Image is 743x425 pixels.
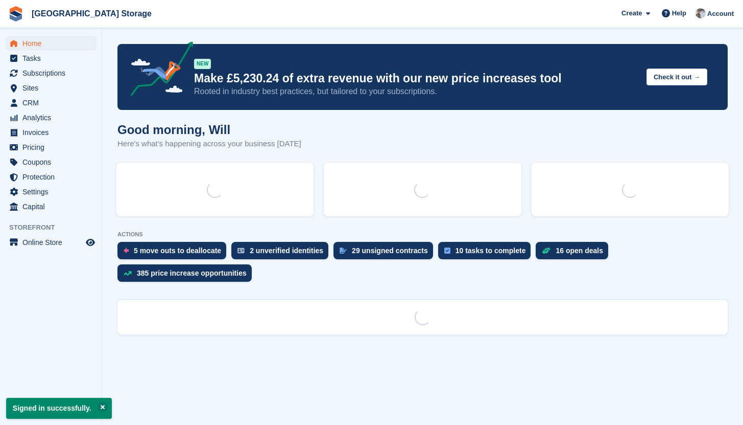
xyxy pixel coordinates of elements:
img: price_increase_opportunities-93ffe204e8149a01c8c9dc8f82e8f89637d9d84a8eef4429ea346261dce0b2c0.svg [124,271,132,276]
span: Coupons [22,155,84,169]
span: Protection [22,170,84,184]
img: stora-icon-8386f47178a22dfd0bd8f6a31ec36ba5ce8667c1dd55bd0f319d3a0aa187defe.svg [8,6,23,21]
a: Preview store [84,236,97,249]
p: Make £5,230.24 of extra revenue with our new price increases tool [194,71,638,86]
a: menu [5,66,97,80]
div: 385 price increase opportunities [137,269,247,277]
div: 16 open deals [556,247,603,255]
span: Storefront [9,222,102,233]
p: ACTIONS [117,231,728,238]
a: menu [5,51,97,65]
a: menu [5,36,97,51]
span: Sites [22,81,84,95]
img: task-75834270c22a3079a89374b754ae025e5fb1db73e45f91037f5363f120a921f8.svg [444,248,450,254]
a: menu [5,170,97,184]
div: 10 tasks to complete [456,247,526,255]
a: menu [5,155,97,169]
span: Capital [22,199,84,214]
a: menu [5,81,97,95]
span: Home [22,36,84,51]
p: Here's what's happening across your business [DATE] [117,138,301,150]
span: Create [621,8,642,18]
span: Invoices [22,125,84,140]
a: menu [5,140,97,154]
a: menu [5,185,97,199]
a: menu [5,110,97,125]
a: 2 unverified identities [231,242,333,264]
h1: Good morning, Will [117,123,301,137]
span: Pricing [22,140,84,154]
div: 29 unsigned contracts [352,247,428,255]
span: Online Store [22,235,84,250]
a: menu [5,125,97,140]
a: menu [5,199,97,214]
img: move_outs_to_deallocate_icon-f764333ba52eb49d3ac5e1228854f67142a1ed5810a6f6cc68b1a99e826820c5.svg [124,248,129,254]
span: Account [707,9,734,19]
span: Analytics [22,110,84,125]
a: 16 open deals [536,242,613,264]
p: Signed in successfully. [6,398,112,419]
a: [GEOGRAPHIC_DATA] Storage [28,5,156,22]
a: 385 price increase opportunities [117,264,257,287]
span: Help [672,8,686,18]
img: Will Strivens [696,8,706,18]
img: contract_signature_icon-13c848040528278c33f63329250d36e43548de30e8caae1d1a13099fd9432cc5.svg [340,248,347,254]
span: Settings [22,185,84,199]
a: menu [5,96,97,110]
img: verify_identity-adf6edd0f0f0b5bbfe63781bf79b02c33cf7c696d77639b501bdc392416b5a36.svg [237,248,245,254]
img: price-adjustments-announcement-icon-8257ccfd72463d97f412b2fc003d46551f7dbcb40ab6d574587a9cd5c0d94... [122,41,194,100]
div: NEW [194,59,211,69]
a: 29 unsigned contracts [333,242,438,264]
span: CRM [22,96,84,110]
span: Subscriptions [22,66,84,80]
div: 2 unverified identities [250,247,323,255]
a: menu [5,235,97,250]
p: Rooted in industry best practices, but tailored to your subscriptions. [194,86,638,97]
span: Tasks [22,51,84,65]
button: Check it out → [646,69,707,85]
div: 5 move outs to deallocate [134,247,221,255]
a: 5 move outs to deallocate [117,242,231,264]
img: deal-1b604bf984904fb50ccaf53a9ad4b4a5d6e5aea283cecdc64d6e3604feb123c2.svg [542,247,550,254]
a: 10 tasks to complete [438,242,536,264]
